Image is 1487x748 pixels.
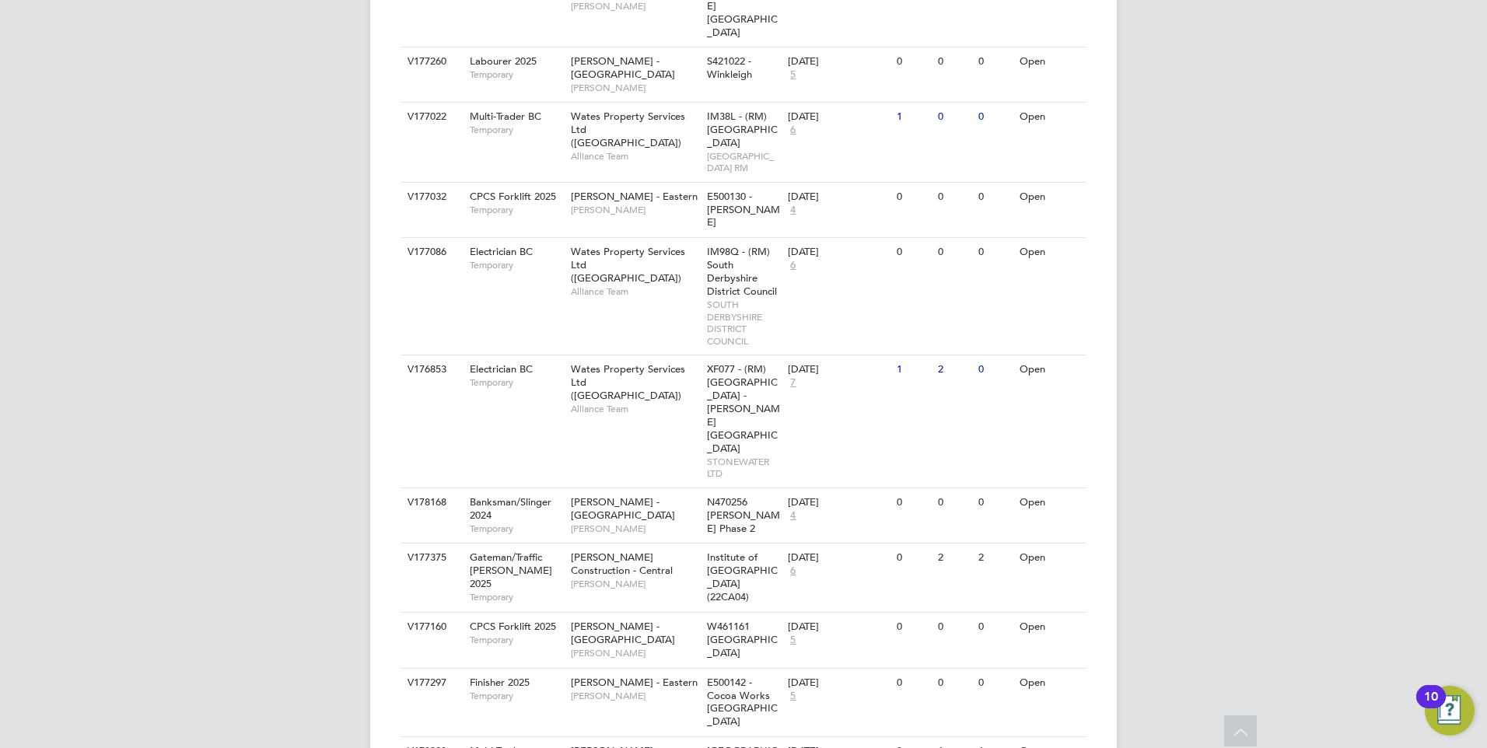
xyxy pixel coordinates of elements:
[788,259,798,272] span: 6
[470,676,530,689] span: Finisher 2025
[788,110,889,124] div: [DATE]
[470,110,541,123] span: Multi-Trader BC
[404,355,458,384] div: V176853
[788,564,798,578] span: 6
[1016,488,1083,517] div: Open
[1016,669,1083,697] div: Open
[470,259,563,271] span: Temporary
[707,150,781,174] span: [GEOGRAPHIC_DATA] RM
[571,551,673,577] span: [PERSON_NAME] Construction - Central
[934,47,974,76] div: 0
[893,669,933,697] div: 0
[893,103,933,131] div: 1
[1016,183,1083,211] div: Open
[404,544,458,572] div: V177375
[1016,613,1083,641] div: Open
[788,376,798,390] span: 7
[934,669,974,697] div: 0
[974,488,1015,517] div: 0
[788,55,889,68] div: [DATE]
[788,551,889,564] div: [DATE]
[470,124,563,136] span: Temporary
[788,124,798,137] span: 6
[974,544,1015,572] div: 2
[893,355,933,384] div: 1
[893,47,933,76] div: 0
[788,509,798,523] span: 4
[788,363,889,376] div: [DATE]
[707,551,778,603] span: Institute of [GEOGRAPHIC_DATA] (22CA04)
[571,190,698,203] span: [PERSON_NAME] - Eastern
[571,362,685,402] span: Wates Property Services Ltd ([GEOGRAPHIC_DATA])
[470,54,537,68] span: Labourer 2025
[974,103,1015,131] div: 0
[1016,47,1083,76] div: Open
[893,238,933,267] div: 0
[470,245,533,258] span: Electrician BC
[470,620,556,633] span: CPCS Forklift 2025
[707,299,781,347] span: SOUTH DERBYSHIRE DISTRICT COUNCIL
[470,690,563,702] span: Temporary
[404,488,458,517] div: V178168
[788,634,798,647] span: 5
[571,54,675,81] span: [PERSON_NAME] - [GEOGRAPHIC_DATA]
[707,54,752,81] span: S421022 - Winkleigh
[893,544,933,572] div: 0
[571,150,699,163] span: Alliance Team
[974,183,1015,211] div: 0
[974,669,1015,697] div: 0
[934,488,974,517] div: 0
[470,362,533,376] span: Electrician BC
[470,68,563,81] span: Temporary
[470,551,552,590] span: Gateman/Traffic [PERSON_NAME] 2025
[707,190,780,229] span: E500130 - [PERSON_NAME]
[470,495,551,522] span: Banksman/Slinger 2024
[934,355,974,384] div: 2
[1016,238,1083,267] div: Open
[788,204,798,217] span: 4
[571,403,699,415] span: Alliance Team
[707,676,778,729] span: E500142 - Cocoa Works [GEOGRAPHIC_DATA]
[893,488,933,517] div: 0
[934,183,974,211] div: 0
[571,620,675,646] span: [PERSON_NAME] - [GEOGRAPHIC_DATA]
[470,204,563,216] span: Temporary
[571,245,685,285] span: Wates Property Services Ltd ([GEOGRAPHIC_DATA])
[788,690,798,703] span: 5
[974,47,1015,76] div: 0
[571,495,675,522] span: [PERSON_NAME] - [GEOGRAPHIC_DATA]
[707,456,781,480] span: STONEWATER LTD
[571,676,698,689] span: [PERSON_NAME] - Eastern
[404,669,458,697] div: V177297
[571,578,699,590] span: [PERSON_NAME]
[974,613,1015,641] div: 0
[788,496,889,509] div: [DATE]
[1016,355,1083,384] div: Open
[470,523,563,535] span: Temporary
[1425,686,1475,736] button: Open Resource Center, 10 new notifications
[1424,697,1438,717] div: 10
[404,103,458,131] div: V177022
[571,204,699,216] span: [PERSON_NAME]
[788,68,798,82] span: 5
[893,183,933,211] div: 0
[707,495,780,535] span: N470256 [PERSON_NAME] Phase 2
[707,620,778,659] span: W461161 [GEOGRAPHIC_DATA]
[1016,103,1083,131] div: Open
[571,690,699,702] span: [PERSON_NAME]
[470,591,563,603] span: Temporary
[788,246,889,259] div: [DATE]
[470,634,563,646] span: Temporary
[934,103,974,131] div: 0
[934,613,974,641] div: 0
[934,544,974,572] div: 2
[404,613,458,641] div: V177160
[571,110,685,149] span: Wates Property Services Ltd ([GEOGRAPHIC_DATA])
[404,238,458,267] div: V177086
[707,245,777,298] span: IM98Q - (RM) South Derbyshire District Council
[571,647,699,659] span: [PERSON_NAME]
[1016,544,1083,572] div: Open
[707,362,780,454] span: XF077 - (RM) [GEOGRAPHIC_DATA] - [PERSON_NAME][GEOGRAPHIC_DATA]
[893,613,933,641] div: 0
[974,238,1015,267] div: 0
